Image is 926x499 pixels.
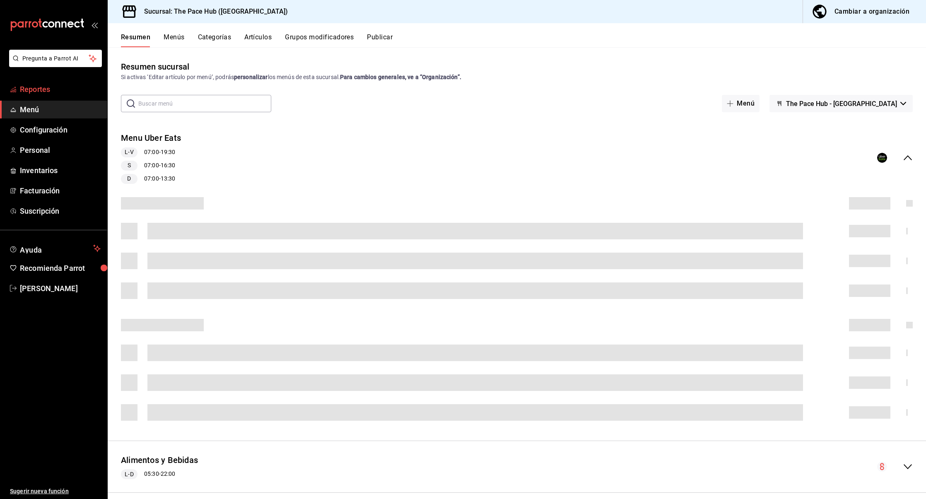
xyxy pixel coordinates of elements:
[234,74,268,80] strong: personalizar
[786,100,897,108] span: The Pace Hub - [GEOGRAPHIC_DATA]
[722,95,760,112] button: Menú
[20,84,101,95] span: Reportes
[22,54,89,63] span: Pregunta a Parrot AI
[20,205,101,217] span: Suscripción
[137,7,288,17] h3: Sucursal: The Pace Hub ([GEOGRAPHIC_DATA])
[834,6,909,17] div: Cambiar a organización
[20,263,101,274] span: Recomienda Parrot
[121,33,926,47] div: navigation tabs
[20,165,101,176] span: Inventarios
[91,22,98,28] button: open_drawer_menu
[10,487,101,496] span: Sugerir nueva función
[9,50,102,67] button: Pregunta a Parrot AI
[138,95,271,112] input: Buscar menú
[121,132,181,144] button: Menu Uber Eats
[108,448,926,486] div: collapse-menu-row
[121,33,150,47] button: Resumen
[121,147,181,157] div: 07:00 - 19:30
[20,243,90,253] span: Ayuda
[121,174,181,184] div: 07:00 - 13:30
[164,33,184,47] button: Menús
[124,174,134,183] span: D
[285,33,354,47] button: Grupos modificadores
[121,469,198,479] div: 05:30 - 22:00
[121,454,198,466] button: Alimentos y Bebidas
[340,74,461,80] strong: Para cambios generales, ve a “Organización”.
[121,60,189,73] div: Resumen sucursal
[121,470,137,479] span: L-D
[108,125,926,190] div: collapse-menu-row
[121,73,913,82] div: Si activas ‘Editar artículo por menú’, podrás los menús de esta sucursal.
[20,124,101,135] span: Configuración
[6,60,102,69] a: Pregunta a Parrot AI
[20,145,101,156] span: Personal
[20,185,101,196] span: Facturación
[769,95,913,112] button: The Pace Hub - [GEOGRAPHIC_DATA]
[124,161,134,170] span: S
[198,33,231,47] button: Categorías
[367,33,393,47] button: Publicar
[20,283,101,294] span: [PERSON_NAME]
[121,148,137,157] span: L-V
[121,161,181,171] div: 07:00 - 16:30
[244,33,272,47] button: Artículos
[20,104,101,115] span: Menú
